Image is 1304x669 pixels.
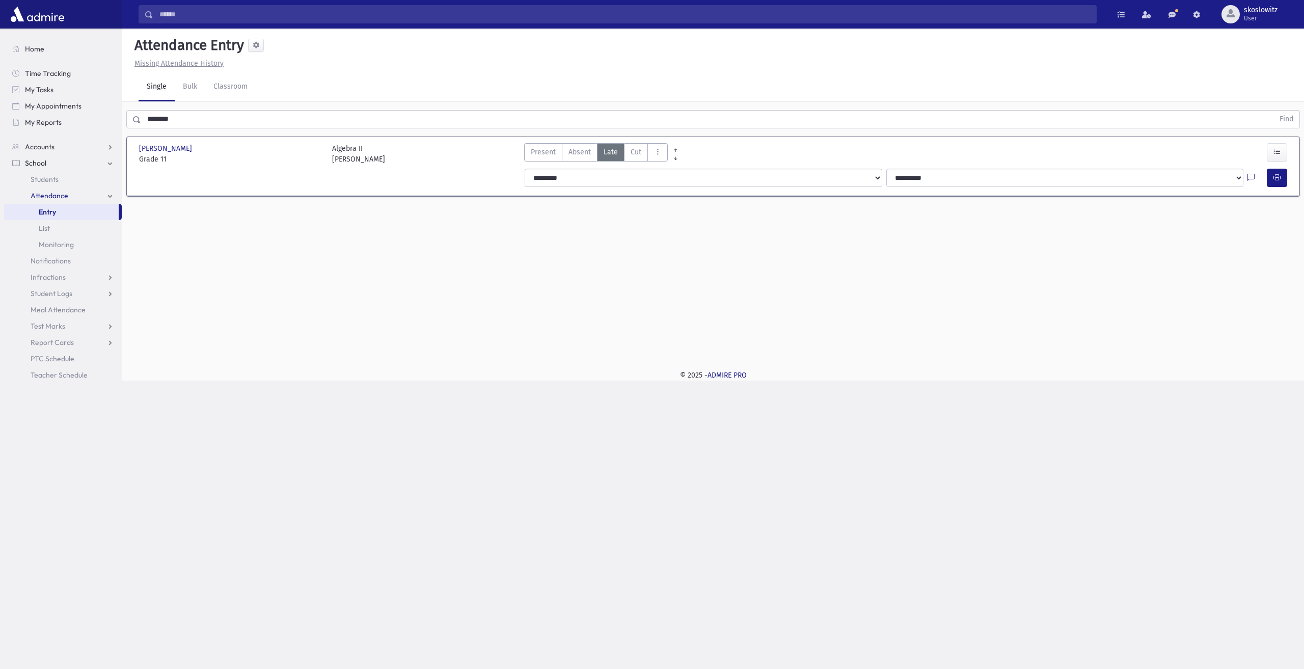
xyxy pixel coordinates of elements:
a: Monitoring [4,236,122,253]
span: Entry [39,207,56,217]
a: Test Marks [4,318,122,334]
span: Attendance [31,191,68,200]
a: School [4,155,122,171]
span: Time Tracking [25,69,71,78]
a: My Tasks [4,82,122,98]
a: Single [139,73,175,101]
span: skoslowitz [1244,6,1278,14]
span: PTC Schedule [31,354,74,363]
span: Teacher Schedule [31,370,88,380]
h5: Attendance Entry [130,37,244,54]
a: My Reports [4,114,122,130]
a: Notifications [4,253,122,269]
span: My Reports [25,118,62,127]
span: School [25,158,46,168]
div: Algebra II [PERSON_NAME] [332,143,385,165]
span: Student Logs [31,289,72,298]
a: Missing Attendance History [130,59,224,68]
a: Meal Attendance [4,302,122,318]
span: Test Marks [31,322,65,331]
span: My Tasks [25,85,53,94]
span: Students [31,175,59,184]
span: Late [604,147,618,157]
a: Entry [4,204,119,220]
span: Monitoring [39,240,74,249]
span: Home [25,44,44,53]
span: My Appointments [25,101,81,111]
a: Accounts [4,139,122,155]
span: Notifications [31,256,71,265]
a: Student Logs [4,285,122,302]
a: ADMIRE PRO [708,371,747,380]
span: Accounts [25,142,55,151]
a: PTC Schedule [4,351,122,367]
a: Classroom [205,73,256,101]
a: Teacher Schedule [4,367,122,383]
a: Home [4,41,122,57]
span: [PERSON_NAME] [139,143,194,154]
span: Report Cards [31,338,74,347]
img: AdmirePro [8,4,67,24]
span: Infractions [31,273,66,282]
button: Find [1273,111,1299,128]
u: Missing Attendance History [134,59,224,68]
a: Infractions [4,269,122,285]
a: Attendance [4,188,122,204]
div: © 2025 - [139,370,1288,381]
div: AttTypes [524,143,668,165]
a: Students [4,171,122,188]
span: Absent [568,147,591,157]
span: Present [531,147,556,157]
a: Report Cards [4,334,122,351]
a: List [4,220,122,236]
span: User [1244,14,1278,22]
a: My Appointments [4,98,122,114]
span: Cut [631,147,641,157]
a: Bulk [175,73,205,101]
a: Time Tracking [4,65,122,82]
input: Search [153,5,1096,23]
span: Meal Attendance [31,305,86,314]
span: Grade 11 [139,154,322,165]
span: List [39,224,50,233]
